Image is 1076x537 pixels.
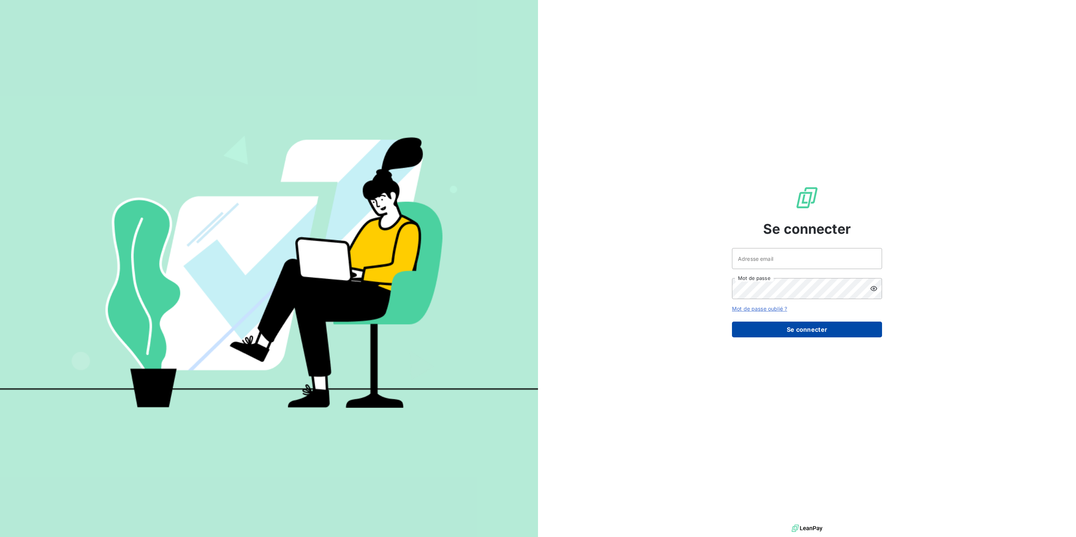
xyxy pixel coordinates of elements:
span: Se connecter [763,219,851,239]
img: Logo LeanPay [795,186,819,210]
img: logo [792,523,822,534]
button: Se connecter [732,322,882,337]
input: placeholder [732,248,882,269]
a: Mot de passe oublié ? [732,305,787,312]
